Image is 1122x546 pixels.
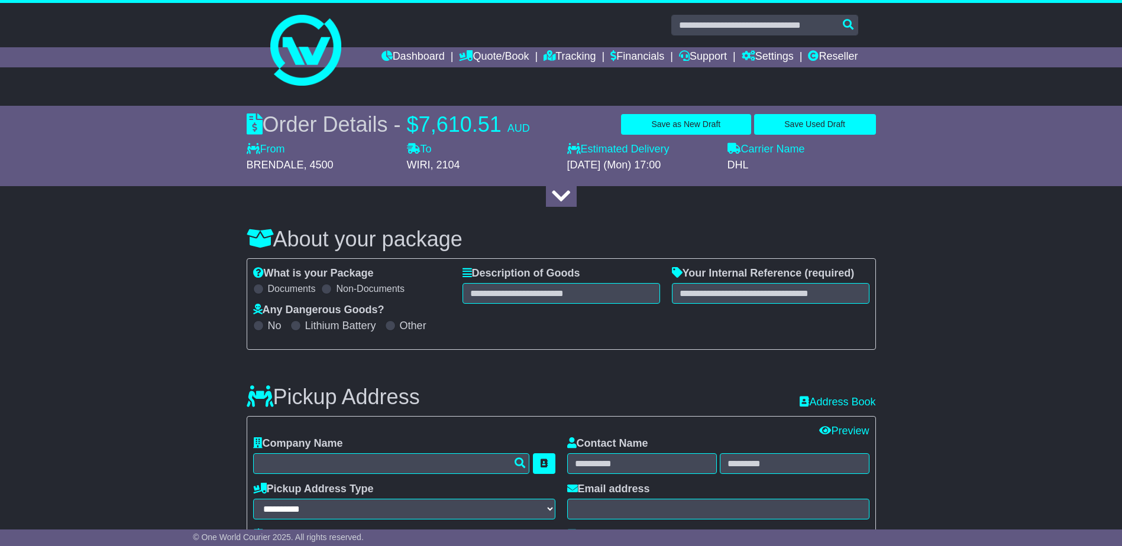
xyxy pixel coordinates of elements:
[727,143,805,156] label: Carrier Name
[742,47,794,67] a: Settings
[336,283,405,294] label: Non-Documents
[459,47,529,67] a: Quote/Book
[727,159,876,172] div: DHL
[253,267,374,280] label: What is your Package
[754,114,876,135] button: Save Used Draft
[567,143,716,156] label: Estimated Delivery
[419,112,502,136] span: 7,610.51
[247,385,420,409] h3: Pickup Address
[247,227,876,251] h3: About your package
[407,112,419,136] span: $
[407,143,432,156] label: To
[268,283,316,294] label: Documents
[407,159,431,171] span: WIRI
[610,47,664,67] a: Financials
[507,122,530,134] span: AUD
[672,267,855,280] label: Your Internal Reference (required)
[247,112,530,137] div: Order Details -
[800,396,875,409] a: Address Book
[621,114,751,135] button: Save as New Draft
[400,320,426,333] label: Other
[247,143,285,156] label: From
[253,304,384,317] label: Any Dangerous Goods?
[247,159,304,171] span: BRENDALE
[567,483,650,496] label: Email address
[567,159,716,172] div: [DATE] (Mon) 17:00
[253,483,374,496] label: Pickup Address Type
[253,437,343,450] label: Company Name
[304,159,334,171] span: , 4500
[567,437,648,450] label: Contact Name
[431,159,460,171] span: , 2104
[268,320,282,333] label: No
[193,532,364,542] span: © One World Courier 2025. All rights reserved.
[808,47,858,67] a: Reseller
[819,425,869,437] a: Preview
[305,320,376,333] label: Lithium Battery
[381,47,445,67] a: Dashboard
[567,528,609,541] label: Phone
[463,267,580,280] label: Description of Goods
[544,47,596,67] a: Tracking
[679,47,727,67] a: Support
[253,528,340,541] label: Address Line 1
